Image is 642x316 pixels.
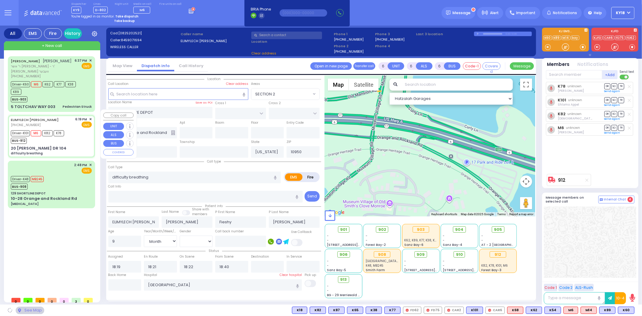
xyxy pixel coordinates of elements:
a: 912 [558,178,566,182]
span: - [327,284,329,288]
label: Gender [180,229,191,234]
div: BLS [384,307,401,314]
span: K62, K89, K77, K38, K60, M6 [404,238,445,243]
div: 20 [PERSON_NAME] DR 104 [11,145,67,151]
span: TR [618,83,624,89]
span: Phone 2 [334,44,373,49]
img: Logo [24,9,64,17]
label: Call back number [215,229,244,234]
button: BUS [444,62,461,70]
span: Internal Chat [604,197,626,202]
span: members [192,212,207,216]
button: ALS [103,131,124,138]
button: BUS [103,140,124,147]
label: Clear hospital [280,273,302,277]
span: Driver-K60 [11,81,30,87]
span: unknown [566,125,580,130]
span: K78 [54,130,64,136]
h5: Message members on selected call [546,196,598,203]
label: Destination [251,254,269,259]
span: - [482,234,483,238]
button: Show street map [328,79,349,91]
span: 0 [23,298,33,302]
label: Township [180,140,195,144]
label: Call Location [108,82,129,86]
button: Transfer call [353,62,375,70]
span: BUS-903 [11,96,27,102]
div: K68 [507,307,523,314]
a: FD62 [626,36,636,40]
button: +Add [602,70,618,79]
span: 0 [11,298,20,302]
div: All [4,28,22,39]
a: Send again [604,131,620,135]
div: BLS [526,307,542,314]
span: SO [611,111,617,117]
span: Chaim Brach [558,88,584,93]
a: Map View [108,63,137,69]
span: TR [618,111,624,117]
div: Pedestrian Struck [63,104,92,109]
span: M6 [31,130,41,136]
span: Shia Grunhut [558,116,620,121]
label: ELIMYLECH [PERSON_NAME] [181,39,249,44]
span: - [327,288,329,293]
div: BLS [310,307,326,314]
span: DR [604,83,610,89]
a: Open this area in Google Maps (opens a new window) [326,209,346,216]
label: Night unit [115,2,128,6]
span: SO [611,97,617,103]
span: unknown [568,98,582,102]
label: En Route [144,254,158,259]
a: Dispatch info [137,63,174,69]
button: Toggle fullscreen view [520,79,532,91]
div: K87 [328,307,345,314]
span: - [327,263,329,268]
a: K60 [544,36,552,40]
span: 0 [60,298,69,302]
input: Search location here [108,88,248,100]
div: [MEDICAL_DATA] [11,202,39,206]
span: MB245 [31,176,44,182]
label: Age [108,229,114,234]
div: ALS [507,307,523,314]
label: First Name [108,210,126,215]
span: Phone 3 [375,32,414,37]
small: Share with [192,207,209,212]
button: COVERED [103,149,134,156]
a: K101 [558,98,566,102]
div: BLS [328,307,345,314]
span: DR [604,97,610,103]
span: 906 [340,252,348,258]
label: Fire units on call [159,2,182,6]
div: BLS [618,307,634,314]
span: 902 [378,227,386,233]
label: [PHONE_NUMBER] [375,37,405,42]
span: K77 [54,81,64,87]
span: Forest Bay-3 [482,268,502,272]
span: M6 [140,8,145,12]
span: EMS [82,122,92,128]
span: Sanz Bay-6 [404,243,423,247]
label: Clear address [226,82,248,86]
label: P First Name [215,210,235,215]
span: [PHONE_NUMBER] [11,74,41,79]
div: FD62 [403,307,421,314]
span: [PHONE_NUMBER] [11,122,41,127]
label: Location Name [108,100,132,105]
label: Location [251,39,332,44]
div: K62 [526,307,542,314]
button: Map camera controls [520,175,532,187]
img: red-radio-icon.svg [488,309,491,312]
button: 10-4 [615,292,626,304]
span: - [404,259,406,263]
span: You're logged in as monitor. [71,14,114,19]
span: Sanz Bay-4 [443,243,462,247]
div: M14 [581,307,597,314]
div: BLS [599,307,616,314]
div: BLS [366,307,382,314]
span: Patient info [202,204,226,208]
span: Phone 1 [334,32,373,37]
span: 913 [340,277,347,283]
button: Message [510,62,534,70]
